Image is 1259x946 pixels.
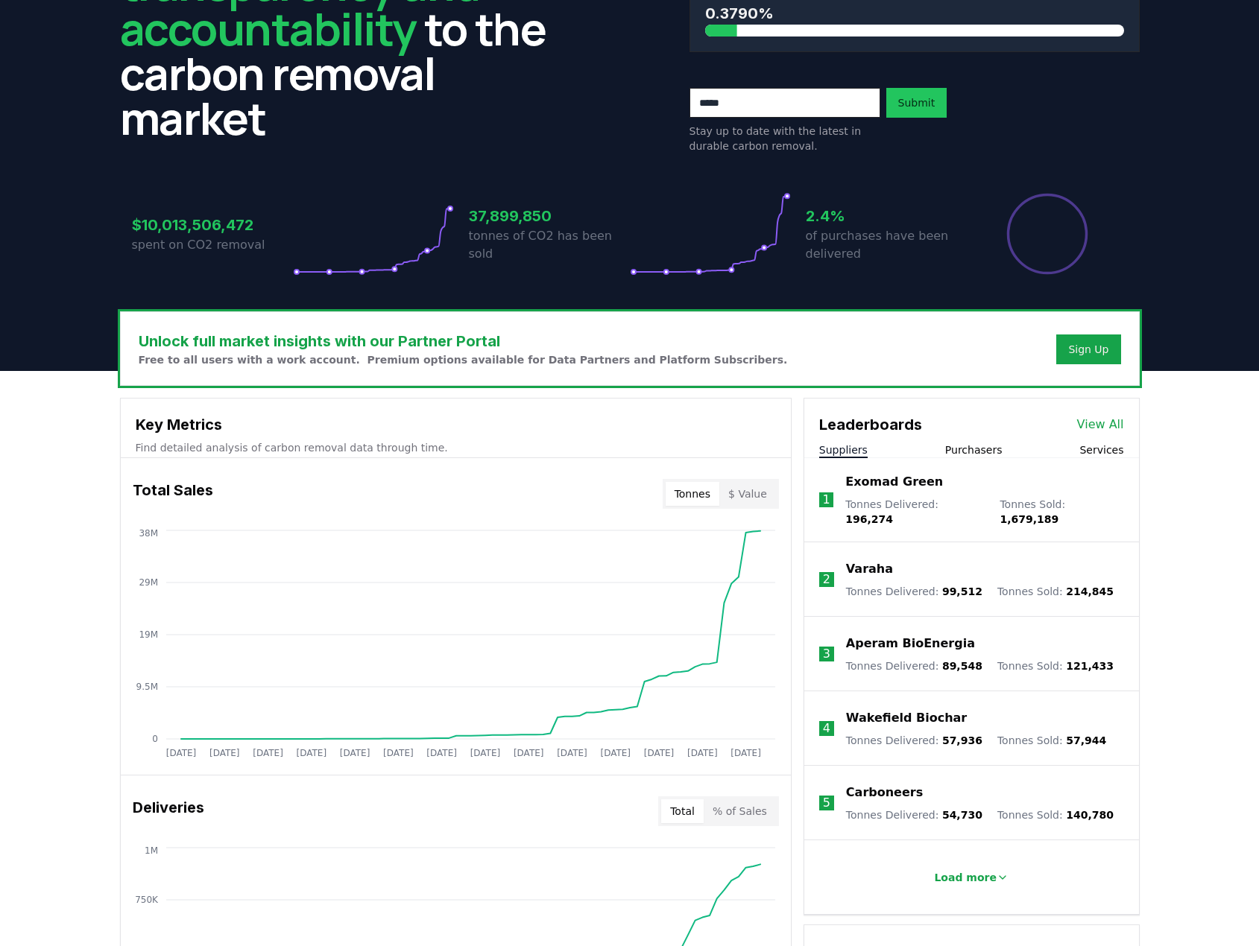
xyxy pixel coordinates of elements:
[822,491,830,509] p: 1
[819,413,922,436] h3: Leaderboards
[846,733,982,748] p: Tonnes Delivered :
[823,571,830,588] p: 2
[209,748,239,758] tspan: [DATE]
[557,748,587,758] tspan: [DATE]
[666,482,719,506] button: Tonnes
[690,124,880,153] p: Stay up to date with the latest in durable carbon removal.
[253,748,283,758] tspan: [DATE]
[139,577,158,588] tspan: 29M
[1066,809,1114,821] span: 140,780
[997,584,1114,599] p: Tonnes Sold :
[1079,442,1123,457] button: Services
[997,658,1114,673] p: Tonnes Sold :
[469,205,630,227] h3: 37,899,850
[687,748,718,758] tspan: [DATE]
[922,863,1020,892] button: Load more
[823,720,830,737] p: 4
[846,635,975,653] a: Aperam BioEnergia
[1068,342,1108,357] a: Sign Up
[136,413,776,436] h3: Key Metrics
[705,2,1124,25] h3: 0.3790%
[132,214,293,236] h3: $10,013,506,472
[165,748,196,758] tspan: [DATE]
[152,734,158,744] tspan: 0
[719,482,776,506] button: $ Value
[1066,585,1114,597] span: 214,845
[136,440,776,455] p: Find detailed analysis of carbon removal data through time.
[845,497,985,527] p: Tonnes Delivered :
[469,227,630,263] p: tonnes of CO2 has been sold
[643,748,674,758] tspan: [DATE]
[731,748,761,758] tspan: [DATE]
[846,784,923,801] a: Carboneers
[704,799,776,823] button: % of Sales
[806,205,967,227] h3: 2.4%
[1000,497,1123,527] p: Tonnes Sold :
[942,734,982,746] span: 57,936
[819,442,868,457] button: Suppliers
[513,748,543,758] tspan: [DATE]
[823,794,830,812] p: 5
[846,709,967,727] a: Wakefield Biochar
[133,479,213,509] h3: Total Sales
[997,733,1106,748] p: Tonnes Sold :
[339,748,370,758] tspan: [DATE]
[600,748,631,758] tspan: [DATE]
[934,870,997,885] p: Load more
[136,682,157,692] tspan: 9.5M
[886,88,947,118] button: Submit
[823,645,830,663] p: 3
[132,236,293,254] p: spent on CO2 removal
[139,352,788,367] p: Free to all users with a work account. Premium options available for Data Partners and Platform S...
[296,748,326,758] tspan: [DATE]
[845,473,943,491] a: Exomad Green
[133,796,204,826] h3: Deliveries
[139,629,158,640] tspan: 19M
[846,560,893,578] a: Varaha
[845,513,893,525] span: 196,274
[997,807,1114,822] p: Tonnes Sold :
[426,748,457,758] tspan: [DATE]
[135,895,159,905] tspan: 750K
[942,809,982,821] span: 54,730
[846,584,982,599] p: Tonnes Delivered :
[846,658,982,673] p: Tonnes Delivered :
[470,748,500,758] tspan: [DATE]
[942,660,982,672] span: 89,548
[145,845,158,856] tspan: 1M
[942,585,982,597] span: 99,512
[139,330,788,352] h3: Unlock full market insights with our Partner Portal
[945,442,1003,457] button: Purchasers
[1000,513,1058,525] span: 1,679,189
[846,807,982,822] p: Tonnes Delivered :
[806,227,967,263] p: of purchases have been delivered
[383,748,414,758] tspan: [DATE]
[1077,416,1124,434] a: View All
[1006,192,1089,276] div: Percentage of sales delivered
[1066,734,1106,746] span: 57,944
[661,799,704,823] button: Total
[139,528,158,539] tspan: 38M
[1056,334,1120,364] button: Sign Up
[1066,660,1114,672] span: 121,433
